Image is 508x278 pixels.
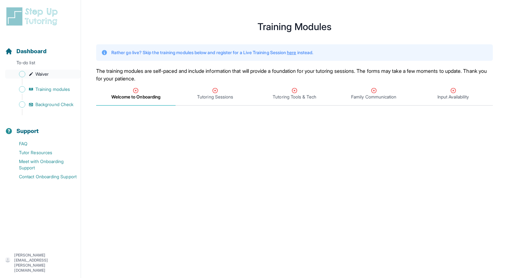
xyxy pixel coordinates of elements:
span: Training modules [35,86,70,92]
button: Dashboard [3,37,78,58]
span: Waiver [35,71,49,77]
span: Tutoring Sessions [197,94,233,100]
a: Tutor Resources [5,148,81,157]
img: logo [5,6,61,27]
p: The training modules are self-paced and include information that will provide a foundation for yo... [96,67,493,82]
p: [PERSON_NAME][EMAIL_ADDRESS][PERSON_NAME][DOMAIN_NAME] [14,253,76,273]
a: Meet with Onboarding Support [5,157,81,172]
a: here [287,50,296,55]
span: Support [16,127,39,136]
p: Rather go live? Skip the training modules below and register for a Live Training Session instead. [111,49,313,56]
a: Waiver [5,70,81,79]
p: To-do list [3,60,78,68]
span: Family Communication [351,94,396,100]
button: Support [3,117,78,138]
a: Dashboard [5,47,46,56]
h1: Training Modules [96,23,493,30]
a: Background Check [5,100,81,109]
span: Tutoring Tools & Tech [273,94,316,100]
a: Contact Onboarding Support [5,172,81,181]
a: Training modules [5,85,81,94]
span: Input Availability [437,94,469,100]
span: Background Check [35,101,73,108]
span: Welcome to Onboarding [111,94,160,100]
a: FAQ [5,139,81,148]
button: [PERSON_NAME][EMAIL_ADDRESS][PERSON_NAME][DOMAIN_NAME] [5,253,76,273]
nav: Tabs [96,82,493,106]
span: Dashboard [16,47,46,56]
